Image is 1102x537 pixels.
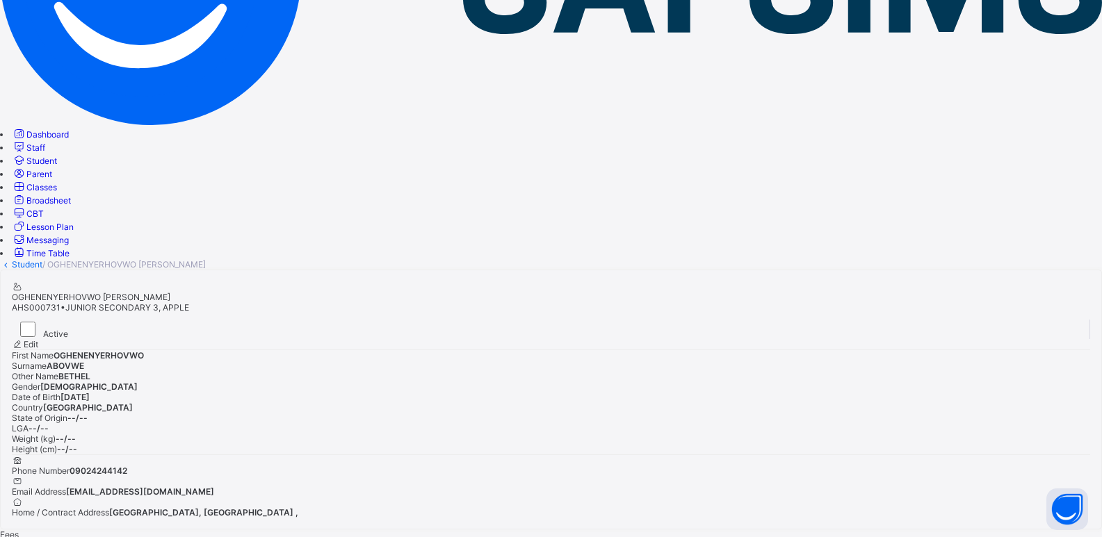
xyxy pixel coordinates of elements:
span: --/-- [56,433,76,444]
span: --/-- [67,413,88,423]
a: Messaging [12,235,69,245]
span: CBT [26,208,44,219]
span: Weight (kg) [12,433,56,444]
a: Student [12,259,42,270]
a: Student [12,156,57,166]
a: Classes [12,182,57,192]
span: Country [12,402,43,413]
a: Broadsheet [12,195,71,206]
span: LGA [12,423,29,433]
span: Parent [26,169,52,179]
span: Phone Number [12,465,70,476]
span: Classes [26,182,57,192]
button: Open asap [1046,488,1088,530]
span: [GEOGRAPHIC_DATA] [43,402,133,413]
span: 09024244142 [70,465,127,476]
span: Dashboard [26,129,69,140]
a: Lesson Plan [12,222,74,232]
span: --/-- [29,423,49,433]
span: JUNIOR SECONDARY 3, APPLE [65,302,189,313]
span: OGHENENYERHOVWO [54,350,144,361]
span: Edit [24,339,38,349]
span: --/-- [57,444,77,454]
span: [GEOGRAPHIC_DATA], [GEOGRAPHIC_DATA] , [109,507,298,518]
span: ABOVWE [47,361,84,371]
span: Date of Birth [12,392,60,402]
span: AHS000731 [12,302,60,313]
span: First Name [12,350,54,361]
span: BETHEL [58,371,90,381]
span: Gender [12,381,40,392]
a: Time Table [12,248,70,258]
span: Height (cm) [12,444,57,454]
span: / OGHENENYERHOVWO [PERSON_NAME] [42,259,206,270]
span: Staff [26,142,45,153]
span: Lesson Plan [26,222,74,232]
span: Other Name [12,371,58,381]
span: Surname [12,361,47,371]
span: [DEMOGRAPHIC_DATA] [40,381,138,392]
span: [EMAIL_ADDRESS][DOMAIN_NAME] [66,486,214,497]
span: State of Origin [12,413,67,423]
span: Messaging [26,235,69,245]
span: Active [43,329,68,339]
a: CBT [12,208,44,219]
span: Student [26,156,57,166]
span: Home / Contract Address [12,507,109,518]
span: OGHENENYERHOVWO [PERSON_NAME] [12,292,170,302]
span: Time Table [26,248,70,258]
span: Email Address [12,486,66,497]
div: • [12,302,1090,313]
a: Parent [12,169,52,179]
a: Dashboard [12,129,69,140]
span: Broadsheet [26,195,71,206]
span: [DATE] [60,392,90,402]
a: Staff [12,142,45,153]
